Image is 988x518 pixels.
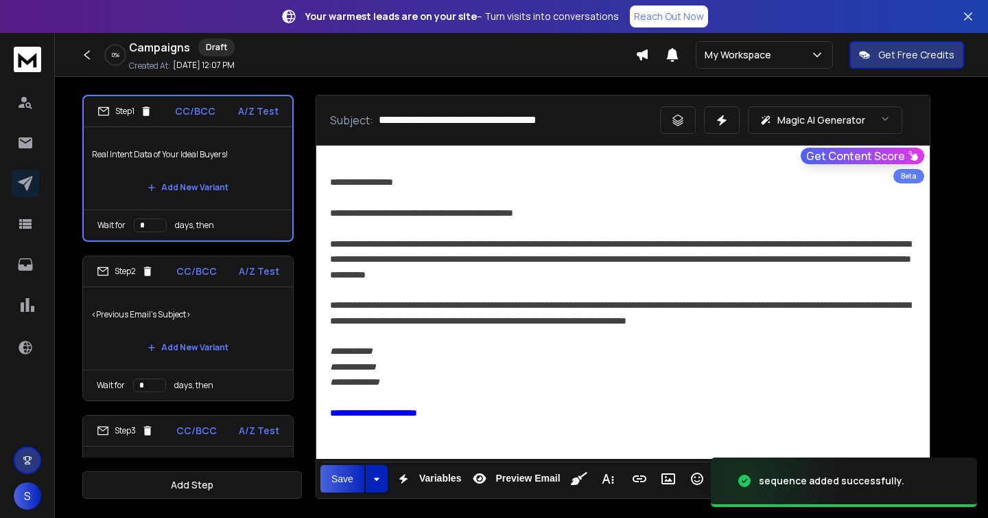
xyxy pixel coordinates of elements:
[97,380,125,391] p: Wait for
[198,38,235,56] div: Draft
[82,471,302,499] button: Add Step
[759,474,904,488] div: sequence added successfully.
[320,465,364,493] button: Save
[493,473,563,484] span: Preview Email
[82,256,294,401] li: Step2CC/BCCA/Z Test<Previous Email's Subject>Add New VariantWait fordays, then
[305,10,619,23] p: – Turn visits into conversations
[175,220,214,231] p: days, then
[626,465,652,493] button: Insert Link (⌘K)
[878,48,954,62] p: Get Free Credits
[176,424,217,438] p: CC/BCC
[634,10,704,23] p: Reach Out Now
[97,425,154,437] div: Step 3
[305,10,477,23] strong: Your warmest leads are on your site
[566,465,592,493] button: Clean HTML
[390,465,464,493] button: Variables
[92,135,284,174] p: Real Intent Data of Your Ideal Buyers!
[91,295,285,334] p: <Previous Email's Subject>
[777,113,865,127] p: Magic AI Generator
[97,105,152,117] div: Step 1
[330,112,373,128] p: Subject:
[173,60,235,71] p: [DATE] 12:07 PM
[174,380,213,391] p: days, then
[91,455,285,493] p: <Previous Email's Subject>
[82,95,294,242] li: Step1CC/BCCA/Z TestReal Intent Data of Your Ideal Buyers!Add New VariantWait fordays, then
[684,465,710,493] button: Emoticons
[630,5,708,27] a: Reach Out Now
[239,424,279,438] p: A/Z Test
[595,465,621,493] button: More Text
[137,334,239,361] button: Add New Variant
[801,148,924,164] button: Get Content Score
[129,60,170,71] p: Created At:
[893,169,924,183] div: Beta
[97,265,154,278] div: Step 2
[239,264,279,278] p: A/Z Test
[705,48,777,62] p: My Workspace
[416,473,464,484] span: Variables
[14,482,41,510] button: S
[467,465,563,493] button: Preview Email
[97,220,126,231] p: Wait for
[137,174,239,201] button: Add New Variant
[849,41,964,69] button: Get Free Credits
[176,264,217,278] p: CC/BCC
[175,104,215,118] p: CC/BCC
[655,465,681,493] button: Insert Image (⌘P)
[748,106,902,134] button: Magic AI Generator
[14,47,41,72] img: logo
[129,39,190,56] h1: Campaigns
[112,51,119,59] p: 0 %
[238,104,279,118] p: A/Z Test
